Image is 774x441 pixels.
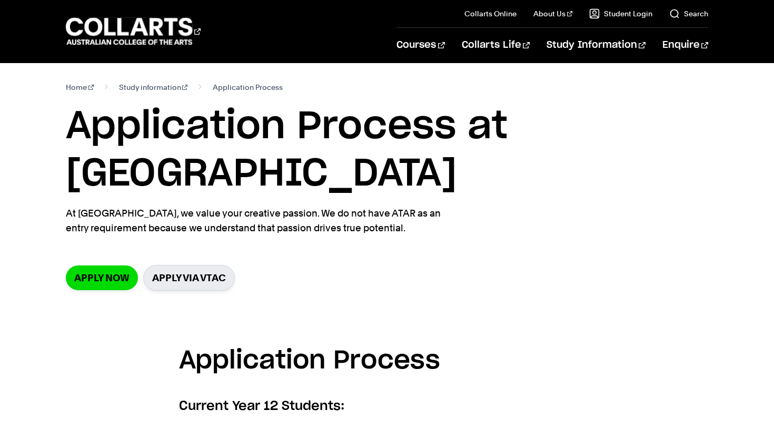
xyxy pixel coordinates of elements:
a: Home [66,80,94,95]
a: Courses [396,28,444,63]
a: About Us [533,8,572,19]
a: Collarts Online [464,8,517,19]
span: Application Process [213,80,283,95]
h1: Application Process at [GEOGRAPHIC_DATA] [66,103,708,198]
a: Study information [119,80,188,95]
h3: Application Process [179,341,595,382]
p: At [GEOGRAPHIC_DATA], we value your creative passion. We do not have ATAR as an entry requirement... [66,206,450,235]
a: Study Information [547,28,646,63]
a: Student Login [589,8,652,19]
a: Apply now [66,265,138,290]
a: Collarts Life [462,28,530,63]
a: Search [669,8,708,19]
a: Apply via VTAC [143,265,235,291]
h6: Current Year 12 Students: [179,397,595,416]
div: Go to homepage [66,16,201,46]
a: Enquire [662,28,708,63]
